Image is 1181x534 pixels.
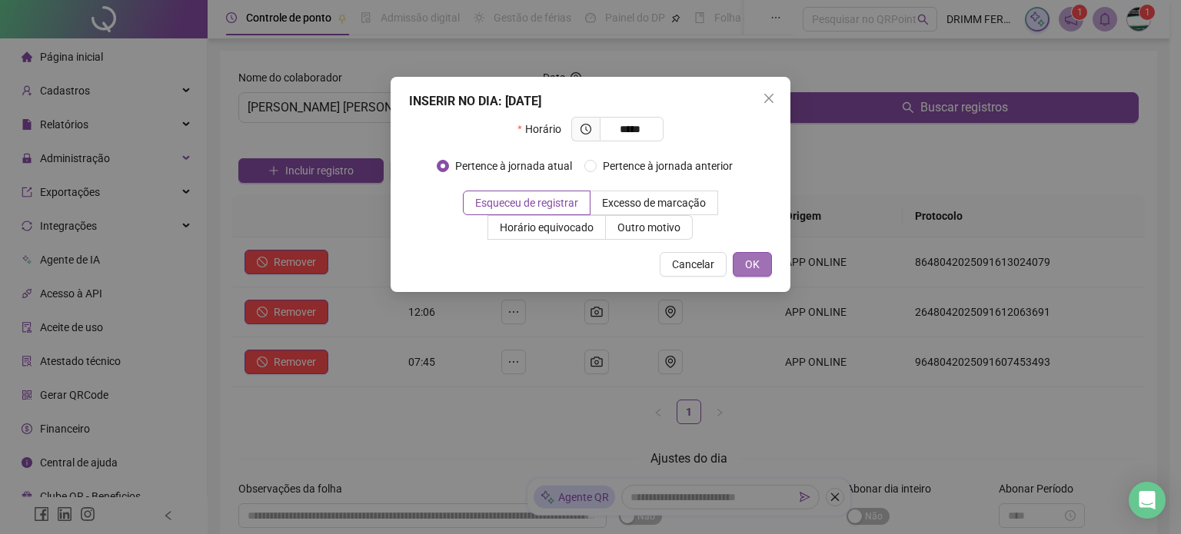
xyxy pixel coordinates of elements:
span: Excesso de marcação [602,197,706,209]
span: close [763,92,775,104]
span: Cancelar [672,256,714,273]
button: OK [733,252,772,277]
span: Outro motivo [617,221,680,234]
button: Close [757,86,781,111]
span: Pertence à jornada anterior [597,158,739,174]
span: Pertence à jornada atual [449,158,578,174]
button: Cancelar [660,252,727,277]
span: OK [745,256,760,273]
span: clock-circle [581,124,591,134]
div: Open Intercom Messenger [1129,482,1166,519]
span: Esqueceu de registrar [475,197,578,209]
div: INSERIR NO DIA : [DATE] [409,92,772,111]
span: Horário equivocado [500,221,594,234]
label: Horário [517,117,571,141]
